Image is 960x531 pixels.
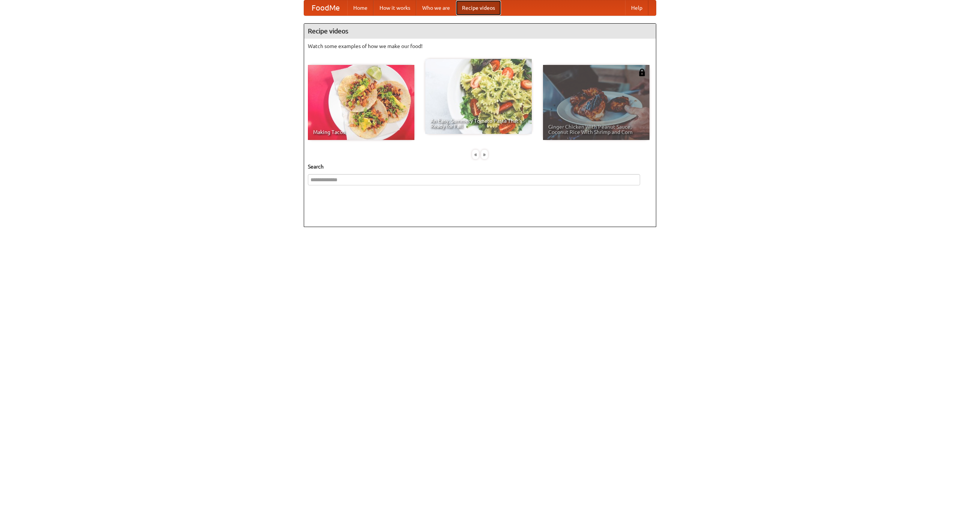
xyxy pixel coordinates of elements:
h4: Recipe videos [304,24,656,39]
div: » [481,150,488,159]
span: Making Tacos [313,129,409,135]
a: FoodMe [304,0,347,15]
div: « [472,150,479,159]
a: An Easy, Summery Tomato Pasta That's Ready for Fall [425,59,532,134]
a: How it works [373,0,416,15]
a: Home [347,0,373,15]
a: Recipe videos [456,0,501,15]
p: Watch some examples of how we make our food! [308,42,652,50]
img: 483408.png [638,69,646,76]
h5: Search [308,163,652,170]
span: An Easy, Summery Tomato Pasta That's Ready for Fall [430,118,526,129]
a: Who we are [416,0,456,15]
a: Help [625,0,648,15]
a: Making Tacos [308,65,414,140]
